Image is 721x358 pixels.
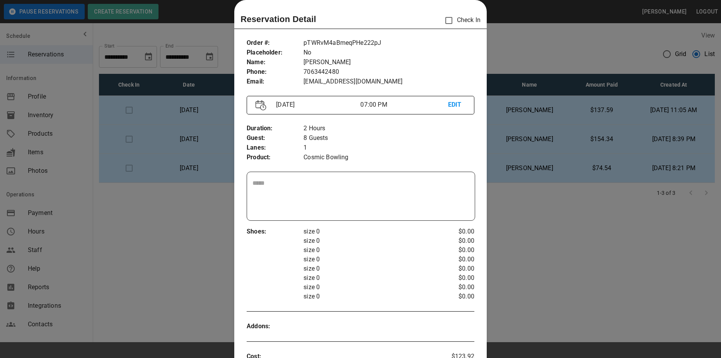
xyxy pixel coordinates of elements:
p: 2 Hours [303,124,474,133]
p: Check In [441,12,481,29]
p: EDIT [448,100,465,110]
p: $0.00 [436,227,474,236]
p: $0.00 [436,255,474,264]
p: $0.00 [436,236,474,245]
p: 07:00 PM [360,100,448,109]
p: 7063442480 [303,67,474,77]
p: size 0 [303,292,436,301]
p: $0.00 [436,273,474,283]
p: $0.00 [436,283,474,292]
p: No [303,48,474,58]
p: $0.00 [436,245,474,255]
p: [PERSON_NAME] [303,58,474,67]
p: Reservation Detail [240,13,316,26]
p: [DATE] [273,100,360,109]
p: Order # : [247,38,303,48]
p: [EMAIL_ADDRESS][DOMAIN_NAME] [303,77,474,87]
p: Guest : [247,133,303,143]
p: size 0 [303,236,436,245]
img: Vector [256,100,266,111]
p: Name : [247,58,303,67]
p: size 0 [303,283,436,292]
p: Placeholder : [247,48,303,58]
p: pTWRvM4aBmeqPHe222pJ [303,38,474,48]
p: size 0 [303,227,436,236]
p: $0.00 [436,264,474,273]
p: size 0 [303,255,436,264]
p: $0.00 [436,292,474,301]
p: size 0 [303,264,436,273]
p: Shoes : [247,227,303,237]
p: Duration : [247,124,303,133]
p: size 0 [303,273,436,283]
p: Product : [247,153,303,162]
p: Addons : [247,322,303,331]
p: Cosmic Bowling [303,153,474,162]
p: Email : [247,77,303,87]
p: size 0 [303,245,436,255]
p: Lanes : [247,143,303,153]
p: 1 [303,143,474,153]
p: Phone : [247,67,303,77]
p: 8 Guests [303,133,474,143]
